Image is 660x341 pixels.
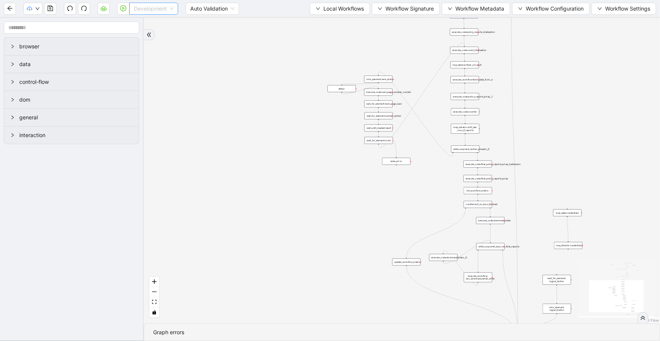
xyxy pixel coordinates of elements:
[149,277,159,287] button: zoom in
[543,304,571,314] div: click_element: logout_button
[450,61,479,68] div: loop_data:number_of_result
[451,76,479,83] div: execute_workflow:fetch_data_from_cl
[342,83,379,85] g: Edge from click_element:next_button to delay:
[392,259,421,266] div: update_workflow_metric:
[605,5,650,13] span: Workflow Settings
[19,42,133,51] span: browser
[117,3,129,15] button: play-circle
[365,112,393,119] div: wait_for_element:number_button
[81,5,87,11] span: redo
[19,78,133,86] span: control-flow
[451,145,480,153] div: while_loop:next_button_present__0
[365,137,393,144] div: wait_for_element:rows
[364,100,393,108] div: wait_for_element:next_page_load
[149,307,159,318] button: toggle interactivity
[7,5,13,11] span: arrow-left
[153,328,651,336] div: Graph errors
[464,201,492,208] div: conditions:if_no_docs_fetched
[4,109,139,126] div: general
[19,113,133,122] span: general
[382,158,411,165] div: raise_error:
[476,243,505,250] div: while_loop:untill_last_row_final_reports
[98,3,110,15] button: cloud-server
[146,32,152,37] span: double-right
[464,273,492,282] div: execute_workflow: doc_download_email_write
[450,11,478,19] div: execute_workflow:fetch_last_run_date_from_google_sheet
[450,47,478,54] div: execute_code:count_intalisation
[450,28,478,35] div: execute_code:policy_reports_intalisation
[464,54,465,61] g: Edge from execute_code:count_intalisation to loop_data:number_of_result
[4,127,139,144] div: interaction
[443,240,491,264] g: Edge from execute_code:download_index__0 to while_loop:untill_last_row_final_reports
[23,3,42,15] button: cloud-uploaddown
[364,76,393,83] div: click_element:next_button
[451,93,479,100] div: execute_code:policy_reports_array__1
[464,187,492,194] div: init_workflow_metric:
[443,251,478,285] g: Edge from execute_workflow: doc_download_email_write to execute_code:download_index__0
[407,208,466,258] g: Edge from conditions:if_no_docs_fetched to update_workflow_metric:
[385,5,434,13] span: Workflow Signature
[19,60,133,68] span: data
[407,266,518,336] g: Edge from update_workflow_metric: to close_tab:
[379,43,464,148] g: Edge from wait_for_element:rows to execute_code:count_intalisation
[4,3,16,15] button: arrow-left
[429,254,458,261] div: execute_code:download_index__0
[47,5,53,11] span: save
[543,275,571,285] div: wait_for_element: logout_button
[4,38,139,55] div: browser
[101,5,107,11] span: cloud-server
[464,160,492,168] div: execute_code:final_policy_reports_array_inatlisation
[310,3,370,15] button: downLocal Workflows
[512,3,590,15] button: downWorkflow Configuration
[149,297,159,307] button: fit view
[35,6,40,11] span: down
[19,96,133,104] span: dom
[364,125,393,132] div: wait_until_loaded:result
[4,91,139,108] div: dom
[190,3,234,14] span: Auto Validation
[394,168,399,173] span: plus-circle
[567,217,568,241] g: Edge from loop_data:credentials to loop_iterator:credentials
[4,56,139,73] div: data
[640,315,646,321] span: double-right
[4,73,139,91] div: control-flow
[149,287,159,297] button: zoom out
[10,62,15,66] span: right
[554,242,582,249] div: loop_iterator:credentialsplus-circle
[451,124,480,134] div: loop_iterator:until_last _row_of_reports
[451,108,479,116] div: execute_code:counter
[316,6,320,11] span: down
[503,251,518,336] g: Edge from while_loop:untill_last_row_final_reports to close_tab:
[448,6,452,11] span: down
[364,89,393,96] div: execute_code:next_page_number_counter
[10,133,15,137] span: right
[566,252,571,257] span: plus-circle
[476,217,505,224] div: execute_code:download_index
[464,175,492,182] div: execute_code:final_policy_reports_array
[639,318,659,322] a: React Flow attribution
[78,3,90,15] button: redo
[455,5,504,13] span: Workflow Metadata
[394,140,396,157] g: Edge from wait_for_element:rows to raise_error:
[67,5,73,11] span: undo
[44,3,56,15] button: save
[323,5,364,13] span: Local Workflows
